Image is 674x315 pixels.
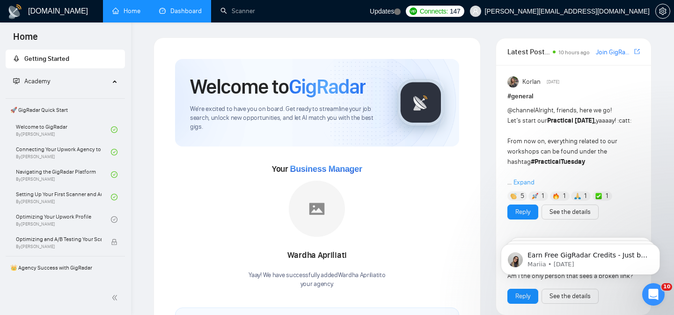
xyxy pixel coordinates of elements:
[6,50,125,68] li: Getting Started
[472,8,479,15] span: user
[547,78,559,86] span: [DATE]
[249,248,385,264] div: Wardha Apriliati
[16,142,111,162] a: Connecting Your Upwork Agency to GigRadarBy[PERSON_NAME]
[507,289,538,304] button: Reply
[7,4,22,19] img: logo
[515,207,530,217] a: Reply
[656,7,670,15] span: setting
[542,289,599,304] button: See the details
[515,291,530,301] a: Reply
[397,79,444,126] img: gigradar-logo.png
[542,205,599,220] button: See the details
[111,171,117,178] span: check-circle
[220,7,255,15] a: searchScanner
[111,216,117,223] span: check-circle
[289,74,366,99] span: GigRadar
[290,164,362,174] span: Business Manager
[531,158,585,166] strong: #PracticalTuesday
[584,191,586,201] span: 1
[450,6,460,16] span: 147
[549,207,591,217] a: See the details
[522,77,541,87] span: Korlan
[661,283,672,291] span: 10
[507,106,631,186] span: Alright, friends, here we go! Let’s start our yaaaay! :catt: From now on, everything related to o...
[558,49,590,56] span: 10 hours ago
[634,47,640,56] a: export
[595,193,602,199] img: ✅
[16,244,102,249] span: By [PERSON_NAME]
[16,277,111,298] a: 1️⃣ Start Here
[24,77,50,85] span: Academy
[13,78,20,84] span: fund-projection-screen
[112,7,140,15] a: homeHome
[420,6,448,16] span: Connects:
[410,7,417,15] img: upwork-logo.png
[24,55,69,63] span: Getting Started
[574,193,581,199] img: 🙏
[249,271,385,289] div: Yaay! We have successfully added Wardha Apriliati to
[111,239,117,245] span: lock
[16,119,111,140] a: Welcome to GigRadarBy[PERSON_NAME]
[159,7,202,15] a: dashboardDashboard
[507,106,535,114] span: @channel
[272,164,362,174] span: Your
[553,193,559,199] img: 🔥
[487,224,674,290] iframe: Intercom notifications message
[634,48,640,55] span: export
[16,187,111,207] a: Setting Up Your First Scanner and Auto-BidderBy[PERSON_NAME]
[655,7,670,15] a: setting
[16,234,102,244] span: Optimizing and A/B Testing Your Scanner for Better Results
[596,47,632,58] a: Join GigRadar Slack Community
[520,191,524,201] span: 5
[16,164,111,185] a: Navigating the GigRadar PlatformBy[PERSON_NAME]
[549,291,591,301] a: See the details
[542,191,544,201] span: 1
[532,193,538,199] img: 🚀
[190,74,366,99] h1: Welcome to
[111,194,117,200] span: check-circle
[13,77,50,85] span: Academy
[642,283,665,306] iframe: Intercom live chat
[507,205,538,220] button: Reply
[507,46,550,58] span: Latest Posts from the GigRadar Community
[7,101,124,119] span: 🚀 GigRadar Quick Start
[507,91,640,102] h1: # general
[6,30,45,50] span: Home
[289,181,345,237] img: placeholder.png
[111,293,121,302] span: double-left
[606,191,608,201] span: 1
[655,4,670,19] button: setting
[16,209,111,230] a: Optimizing Your Upwork ProfileBy[PERSON_NAME]
[563,191,565,201] span: 1
[370,7,394,15] span: Updates
[111,149,117,155] span: check-circle
[7,258,124,277] span: 👑 Agency Success with GigRadar
[13,55,20,62] span: rocket
[190,105,382,132] span: We're excited to have you on board. Get ready to streamline your job search, unlock new opportuni...
[249,280,385,289] p: your agency .
[510,193,517,199] img: 👏
[507,76,519,88] img: Korlan
[111,126,117,133] span: check-circle
[513,178,535,186] span: Expand
[547,117,596,125] strong: Practical [DATE],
